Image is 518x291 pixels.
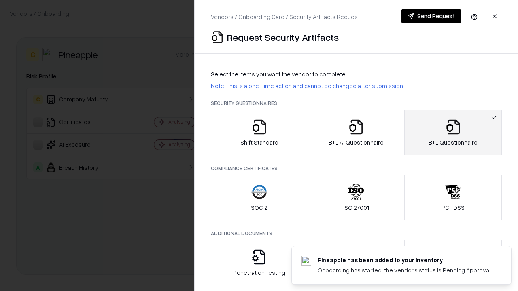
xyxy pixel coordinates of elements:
p: SOC 2 [251,203,267,212]
button: Send Request [401,9,461,23]
button: SOC 2 [211,175,308,220]
p: PCI-DSS [442,203,465,212]
button: Shift Standard [211,110,308,155]
p: Security Questionnaires [211,100,502,107]
p: Penetration Testing [233,268,285,277]
div: Onboarding has started, the vendor's status is Pending Approval. [318,266,492,274]
button: PCI-DSS [404,175,502,220]
button: Penetration Testing [211,240,308,285]
button: B+L Questionnaire [404,110,502,155]
div: Pineapple has been added to your inventory [318,256,492,264]
p: Request Security Artifacts [227,31,339,44]
p: B+L AI Questionnaire [329,138,384,147]
p: ISO 27001 [343,203,369,212]
p: Vendors / Onboarding Card / Security Artifacts Request [211,13,360,21]
p: Note: This is a one-time action and cannot be changed after submission. [211,82,502,90]
p: Additional Documents [211,230,502,237]
p: Shift Standard [240,138,278,147]
img: pineappleenergy.com [301,256,311,266]
button: B+L AI Questionnaire [308,110,405,155]
button: ISO 27001 [308,175,405,220]
button: Data Processing Agreement [404,240,502,285]
p: Select the items you want the vendor to complete: [211,70,502,78]
p: Compliance Certificates [211,165,502,172]
button: Privacy Policy [308,240,405,285]
p: B+L Questionnaire [429,138,478,147]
